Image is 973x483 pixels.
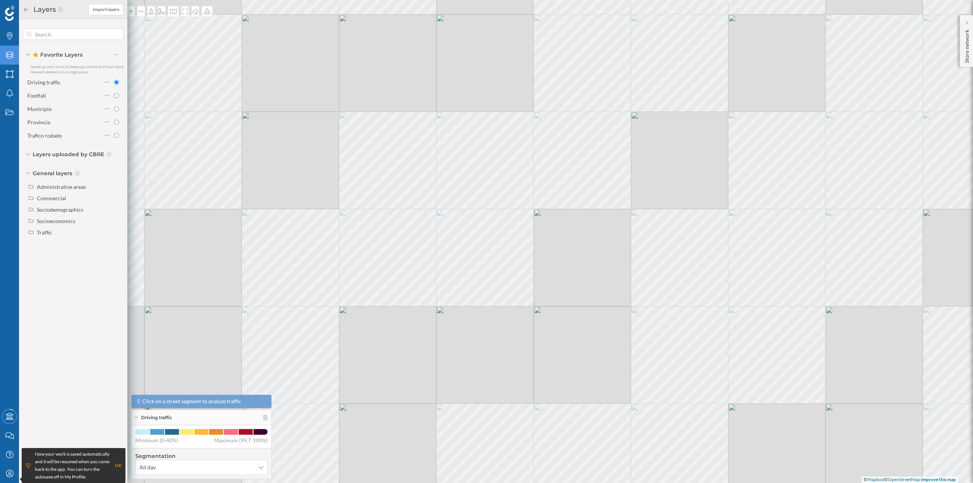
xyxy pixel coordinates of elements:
div: Traffic [37,229,52,236]
h4: Segmentation [135,452,268,460]
div: © © [862,477,958,483]
span: Driving traffic [141,414,172,421]
div: Now your work is saved automatically and it will be resumed when you come back to the app. You ca... [35,450,111,481]
a: Improve this map [921,477,956,482]
span: Layers uploaded by CBRE [33,150,104,158]
div: OK [115,462,122,469]
span: Import layers [93,6,119,13]
span: All day [139,464,156,471]
span: Click on a street segment to analyze traffic [142,397,241,405]
span: Speed up your work by keeping a shortcut of your most relevant elements in a single place. [30,64,124,74]
img: Geoblink Logo [5,6,14,21]
span: Maximum (99,7-100%) [214,437,268,444]
span: Support [15,5,43,12]
div: Commercial [37,195,66,201]
div: Trafico rodado [27,132,62,139]
div: Provincia [27,119,50,125]
span: General layers [33,169,72,177]
div: Administrative areas [37,184,86,190]
p: Store network [963,27,971,63]
a: OpenStreetMap [888,477,920,482]
h2: Layers [30,3,58,16]
span: Favorite Layers [33,51,82,59]
div: Sociodemographics [37,206,83,213]
div: Driving traffic [27,79,61,86]
span: Minimum (0-40%) [135,437,178,444]
a: Mapbox [867,477,884,482]
div: Municipio [27,106,52,112]
div: Socioeconomics [37,218,75,224]
div: Footfall [27,92,46,99]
